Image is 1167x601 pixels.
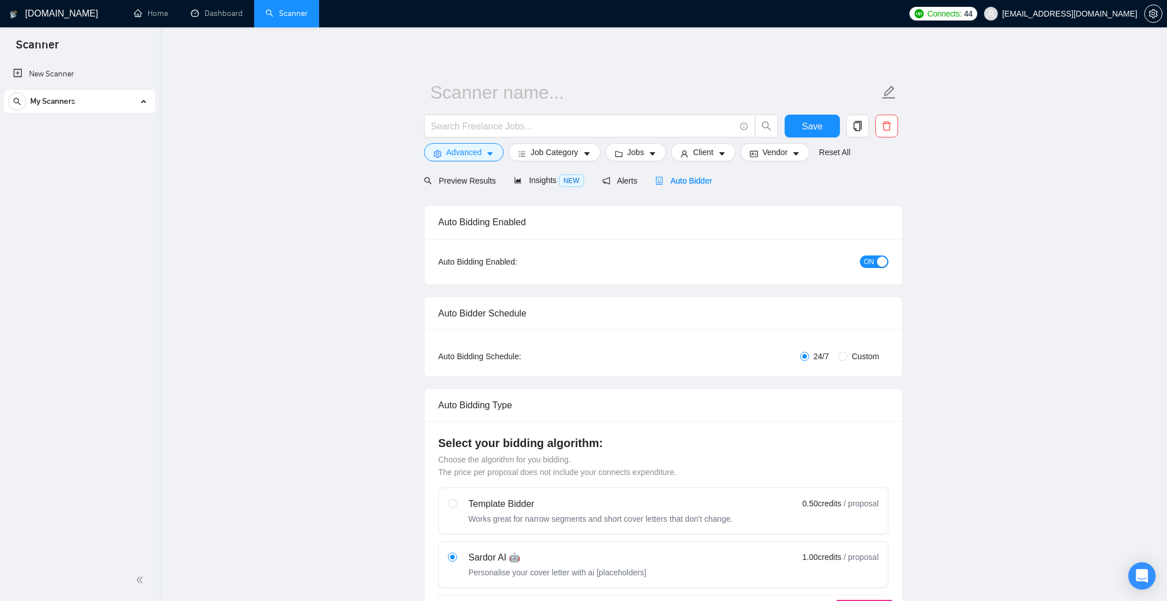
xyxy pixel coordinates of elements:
button: idcardVendorcaret-down [740,143,810,161]
a: setting [1144,9,1162,18]
span: notification [602,177,610,185]
span: Save [802,119,822,133]
span: Choose the algorithm for you bidding. The price per proposal does not include your connects expen... [438,455,676,477]
div: Works great for narrow segments and short cover letters that don't change. [468,513,733,525]
span: caret-down [648,149,656,158]
div: Open Intercom Messenger [1128,562,1156,590]
img: upwork-logo.png [915,9,924,18]
h4: Select your bidding algorithm: [438,435,888,451]
span: setting [434,149,442,158]
span: 44 [964,7,973,20]
span: Preview Results [424,176,496,185]
span: Auto Bidder [655,176,712,185]
span: Vendor [762,146,787,159]
button: userClientcaret-down [671,143,736,161]
span: search [9,98,26,105]
div: Sardor AI 🤖 [468,551,646,565]
a: searchScanner [266,9,308,18]
div: Template Bidder [468,497,733,511]
span: search [424,177,432,185]
div: Auto Bidding Schedule: [438,350,588,363]
span: Jobs [627,146,644,159]
span: user [680,149,688,158]
span: 24/7 [809,350,834,363]
span: delete [876,121,897,131]
span: setting [1145,9,1162,18]
span: Custom [847,350,884,363]
span: caret-down [792,149,800,158]
button: settingAdvancedcaret-down [424,143,504,161]
span: 0.50 credits [802,497,841,510]
span: caret-down [486,149,494,158]
button: copy [846,115,869,137]
span: idcard [750,149,758,158]
div: Auto Bidding Enabled: [438,255,588,268]
input: Scanner name... [430,78,879,107]
button: search [8,92,26,111]
div: Auto Bidding Type [438,389,888,421]
span: Insights [514,176,583,185]
img: logo [10,5,18,23]
span: edit [882,85,896,100]
li: New Scanner [4,63,155,86]
a: dashboardDashboard [191,9,243,18]
span: copy [847,121,868,131]
a: New Scanner [13,63,146,86]
span: Scanner [7,36,68,60]
div: Personalise your cover letter with ai [placeholders] [468,567,646,578]
span: Client [693,146,713,159]
button: Save [785,115,840,137]
span: caret-down [583,149,591,158]
span: folder [615,149,623,158]
span: robot [655,177,663,185]
span: double-left [136,574,147,586]
li: My Scanners [4,90,155,117]
span: user [987,10,995,18]
span: bars [518,149,526,158]
input: Search Freelance Jobs... [431,119,735,133]
button: search [755,115,778,137]
button: delete [875,115,898,137]
span: My Scanners [30,90,75,113]
span: search [756,121,777,131]
span: Job Category [531,146,578,159]
div: Auto Bidder Schedule [438,297,888,330]
a: Reset All [819,146,850,159]
span: Advanced [446,146,482,159]
button: folderJobscaret-down [605,143,667,161]
button: barsJob Categorycaret-down [508,143,600,161]
span: Connects: [927,7,961,20]
button: setting [1144,5,1162,23]
div: Auto Bidding Enabled [438,206,888,238]
span: caret-down [718,149,726,158]
span: ON [864,255,874,268]
span: NEW [559,174,584,187]
span: 1.00 credits [802,551,841,563]
span: / proposal [844,498,879,509]
span: Alerts [602,176,638,185]
span: area-chart [514,176,522,184]
span: info-circle [740,123,748,130]
span: / proposal [844,551,879,563]
a: homeHome [134,9,168,18]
